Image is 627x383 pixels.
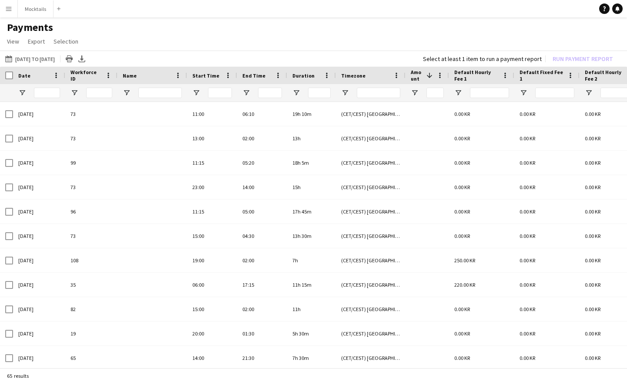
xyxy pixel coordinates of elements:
[449,322,514,346] div: 0.00 KR
[237,248,287,272] div: 02:00
[514,175,580,199] div: 0.00 KR
[86,88,112,98] input: Workforce ID Filter Input
[287,273,336,297] div: 11h 15m
[336,248,406,272] div: (CET/CEST) [GEOGRAPHIC_DATA]
[65,322,117,346] div: 19
[24,36,48,47] a: Export
[470,88,509,98] input: Default Hourly Fee 1 Filter Input
[449,297,514,321] div: 0.00 KR
[336,200,406,224] div: (CET/CEST) [GEOGRAPHIC_DATA]
[535,88,574,98] input: Default Fixed Fee 1 Filter Input
[449,102,514,126] div: 0.00 KR
[514,273,580,297] div: 0.00 KR
[187,273,237,297] div: 06:00
[65,102,117,126] div: 73
[237,322,287,346] div: 01:30
[287,248,336,272] div: 7h
[336,297,406,321] div: (CET/CEST) [GEOGRAPHIC_DATA]
[341,89,349,97] button: Open Filter Menu
[449,224,514,248] div: 0.00 KR
[187,126,237,150] div: 13:00
[123,72,137,79] span: Name
[70,69,102,82] span: Workforce ID
[423,55,542,63] div: Select at least 1 item to run a payment report
[449,346,514,370] div: 0.00 KR
[514,126,580,150] div: 0.00 KR
[454,69,499,82] span: Default Hourly Fee 1
[449,248,514,272] div: 250.00 KR
[258,88,282,98] input: End Time Filter Input
[77,54,87,64] app-action-btn: Export XLSX
[13,200,65,224] div: [DATE]
[3,36,23,47] a: View
[70,89,78,97] button: Open Filter Menu
[187,102,237,126] div: 11:00
[287,322,336,346] div: 5h 30m
[242,89,250,97] button: Open Filter Menu
[237,224,287,248] div: 04:30
[336,346,406,370] div: (CET/CEST) [GEOGRAPHIC_DATA]
[287,200,336,224] div: 17h 45m
[426,88,444,98] input: Amount Filter Input
[341,72,365,79] span: Timezone
[514,224,580,248] div: 0.00 KR
[187,346,237,370] div: 14:00
[242,72,265,79] span: End Time
[520,69,564,82] span: Default Fixed Fee 1
[138,88,182,98] input: Name Filter Input
[292,72,315,79] span: Duration
[65,151,117,175] div: 99
[18,89,26,97] button: Open Filter Menu
[28,37,45,45] span: Export
[208,88,232,98] input: Start Time Filter Input
[336,322,406,346] div: (CET/CEST) [GEOGRAPHIC_DATA]
[13,248,65,272] div: [DATE]
[520,89,527,97] button: Open Filter Menu
[237,126,287,150] div: 02:00
[192,72,219,79] span: Start Time
[336,126,406,150] div: (CET/CEST) [GEOGRAPHIC_DATA]
[123,89,131,97] button: Open Filter Menu
[7,37,19,45] span: View
[34,88,60,98] input: Date Filter Input
[13,346,65,370] div: [DATE]
[13,297,65,321] div: [DATE]
[449,200,514,224] div: 0.00 KR
[65,297,117,321] div: 82
[187,297,237,321] div: 15:00
[449,126,514,150] div: 0.00 KR
[287,346,336,370] div: 7h 30m
[411,89,419,97] button: Open Filter Menu
[65,273,117,297] div: 35
[454,89,462,97] button: Open Filter Menu
[336,175,406,199] div: (CET/CEST) [GEOGRAPHIC_DATA]
[65,346,117,370] div: 65
[65,126,117,150] div: 73
[287,224,336,248] div: 13h 30m
[187,175,237,199] div: 23:00
[449,273,514,297] div: 220.00 KR
[514,248,580,272] div: 0.00 KR
[287,297,336,321] div: 11h
[585,89,593,97] button: Open Filter Menu
[336,273,406,297] div: (CET/CEST) [GEOGRAPHIC_DATA]
[514,102,580,126] div: 0.00 KR
[237,297,287,321] div: 02:00
[65,224,117,248] div: 73
[514,297,580,321] div: 0.00 KR
[13,151,65,175] div: [DATE]
[514,151,580,175] div: 0.00 KR
[187,248,237,272] div: 19:00
[13,175,65,199] div: [DATE]
[65,248,117,272] div: 108
[65,200,117,224] div: 96
[18,72,30,79] span: Date
[237,102,287,126] div: 06:10
[187,151,237,175] div: 11:15
[336,102,406,126] div: (CET/CEST) [GEOGRAPHIC_DATA]
[449,175,514,199] div: 0.00 KR
[514,322,580,346] div: 0.00 KR
[13,224,65,248] div: [DATE]
[187,322,237,346] div: 20:00
[237,151,287,175] div: 05:20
